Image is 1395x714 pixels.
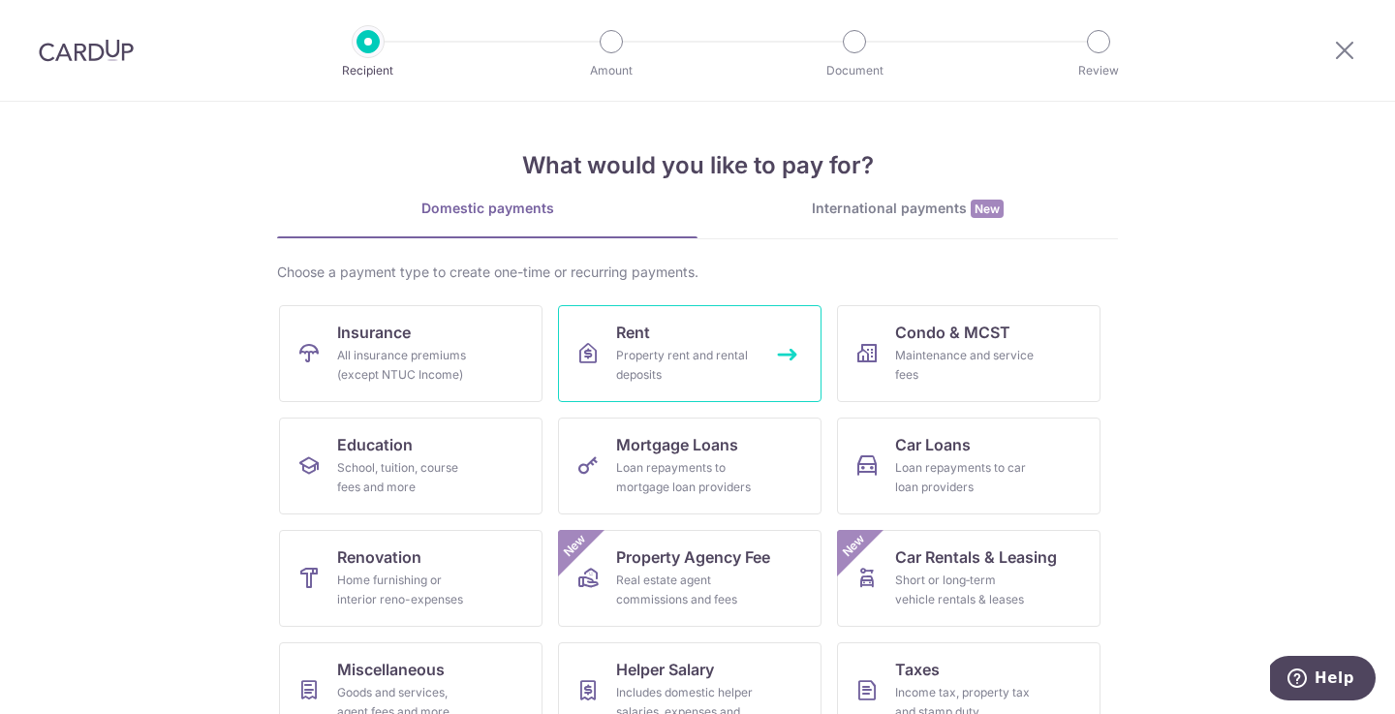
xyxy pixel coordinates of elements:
[616,433,738,456] span: Mortgage Loans
[895,321,1010,344] span: Condo & MCST
[337,321,411,344] span: Insurance
[559,530,591,562] span: New
[337,433,413,456] span: Education
[337,545,421,569] span: Renovation
[277,263,1118,282] div: Choose a payment type to create one-time or recurring payments.
[279,305,542,402] a: InsuranceAll insurance premiums (except NTUC Income)
[971,200,1004,218] span: New
[837,418,1100,514] a: Car LoansLoan repayments to car loan providers
[337,458,477,497] div: School, tuition, course fees and more
[1027,61,1170,80] p: Review
[277,199,697,218] div: Domestic payments
[616,458,756,497] div: Loan repayments to mortgage loan providers
[558,305,821,402] a: RentProperty rent and rental deposits
[616,658,714,681] span: Helper Salary
[895,346,1035,385] div: Maintenance and service fees
[616,321,650,344] span: Rent
[558,418,821,514] a: Mortgage LoansLoan repayments to mortgage loan providers
[895,571,1035,609] div: Short or long‑term vehicle rentals & leases
[895,458,1035,497] div: Loan repayments to car loan providers
[558,530,821,627] a: Property Agency FeeReal estate agent commissions and feesNew
[279,530,542,627] a: RenovationHome furnishing or interior reno-expenses
[39,39,134,62] img: CardUp
[837,530,1100,627] a: Car Rentals & LeasingShort or long‑term vehicle rentals & leasesNew
[540,61,683,80] p: Amount
[337,571,477,609] div: Home furnishing or interior reno-expenses
[337,658,445,681] span: Miscellaneous
[895,545,1057,569] span: Car Rentals & Leasing
[697,199,1118,219] div: International payments
[1270,656,1376,704] iframe: Opens a widget where you can find more information
[616,346,756,385] div: Property rent and rental deposits
[616,545,770,569] span: Property Agency Fee
[296,61,440,80] p: Recipient
[277,148,1118,183] h4: What would you like to pay for?
[279,418,542,514] a: EducationSchool, tuition, course fees and more
[337,346,477,385] div: All insurance premiums (except NTUC Income)
[616,571,756,609] div: Real estate agent commissions and fees
[838,530,870,562] span: New
[895,658,940,681] span: Taxes
[837,305,1100,402] a: Condo & MCSTMaintenance and service fees
[895,433,971,456] span: Car Loans
[783,61,926,80] p: Document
